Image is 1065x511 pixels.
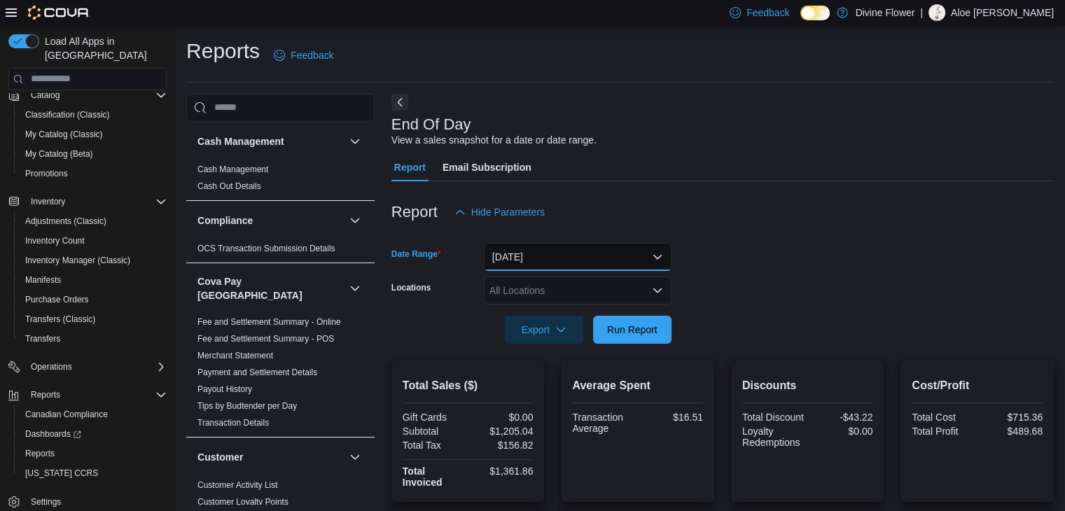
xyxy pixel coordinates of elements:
a: Transfers [20,330,66,347]
button: Catalog [25,87,65,104]
span: Merchant Statement [197,350,273,361]
a: Promotions [20,165,74,182]
span: Promotions [25,168,68,179]
span: Fee and Settlement Summary - POS [197,333,334,344]
p: Divine Flower [855,4,914,21]
span: Payout History [197,384,252,395]
a: Payment and Settlement Details [197,367,317,377]
span: OCS Transaction Submission Details [197,243,335,254]
span: Inventory [31,196,65,207]
label: Locations [391,282,431,293]
span: Catalog [25,87,167,104]
button: Customer [197,450,344,464]
a: Cash Out Details [197,181,261,191]
span: Run Report [607,323,657,337]
button: Hide Parameters [449,198,550,226]
span: Report [394,153,426,181]
span: Operations [31,361,72,372]
div: Total Tax [403,440,465,451]
span: Transfers (Classic) [20,311,167,328]
button: Purchase Orders [14,290,172,309]
span: My Catalog (Classic) [25,129,103,140]
span: Reports [20,445,167,462]
span: Reports [25,386,167,403]
span: Manifests [20,272,167,288]
span: Reports [25,448,55,459]
span: Transfers [20,330,167,347]
div: $156.82 [471,440,533,451]
div: $1,361.86 [471,465,533,477]
button: Adjustments (Classic) [14,211,172,231]
div: $0.00 [810,426,872,437]
span: Promotions [20,165,167,182]
h2: Average Spent [572,377,703,394]
div: -$43.22 [810,412,872,423]
h3: Cash Management [197,134,284,148]
a: Settings [25,493,67,510]
span: Inventory Count [25,235,85,246]
span: My Catalog (Beta) [25,148,93,160]
button: Transfers [14,329,172,349]
input: Dark Mode [800,6,830,20]
button: Cova Pay [GEOGRAPHIC_DATA] [197,274,344,302]
span: Settings [31,496,61,507]
button: My Catalog (Beta) [14,144,172,164]
h2: Total Sales ($) [403,377,534,394]
span: Canadian Compliance [20,406,167,423]
span: Catalog [31,90,60,101]
a: Customer Activity List [197,480,278,490]
a: OCS Transaction Submission Details [197,244,335,253]
a: Manifests [20,272,67,288]
span: Feedback [746,6,789,20]
span: Classification (Classic) [20,106,167,123]
span: Settings [25,493,167,510]
button: Reports [14,444,172,463]
div: Subtotal [403,426,465,437]
a: Classification (Classic) [20,106,116,123]
span: Purchase Orders [20,291,167,308]
button: Inventory Manager (Classic) [14,251,172,270]
div: Loyalty Redemptions [742,426,805,448]
span: Tips by Budtender per Day [197,400,297,412]
a: Transfers (Classic) [20,311,101,328]
span: Transfers (Classic) [25,314,95,325]
a: Inventory Manager (Classic) [20,252,136,269]
p: Aloe [PERSON_NAME] [951,4,1054,21]
span: My Catalog (Beta) [20,146,167,162]
button: Compliance [197,213,344,227]
h3: Report [391,204,438,220]
h3: Compliance [197,213,253,227]
button: Reports [25,386,66,403]
span: Canadian Compliance [25,409,108,420]
span: Purchase Orders [25,294,89,305]
button: Operations [25,358,78,375]
button: Canadian Compliance [14,405,172,424]
button: Reports [3,385,172,405]
button: Operations [3,357,172,377]
button: Inventory [3,192,172,211]
h3: End Of Day [391,116,471,133]
span: Dashboards [25,428,81,440]
span: Export [513,316,575,344]
span: Washington CCRS [20,465,167,482]
button: Next [391,94,408,111]
label: Date Range [391,248,441,260]
button: Promotions [14,164,172,183]
span: Customer Activity List [197,479,278,491]
div: Total Discount [742,412,805,423]
span: Load All Apps in [GEOGRAPHIC_DATA] [39,34,167,62]
a: Tips by Budtender per Day [197,401,297,411]
div: Total Cost [912,412,974,423]
h1: Reports [186,37,260,65]
button: Cash Management [347,133,363,150]
span: Hide Parameters [471,205,545,219]
span: Transaction Details [197,417,269,428]
button: Inventory Count [14,231,172,251]
a: Cash Management [197,164,268,174]
div: Cova Pay [GEOGRAPHIC_DATA] [186,314,375,437]
div: Cash Management [186,161,375,200]
span: Cash Management [197,164,268,175]
button: Compliance [347,212,363,229]
a: Dashboards [20,426,87,442]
